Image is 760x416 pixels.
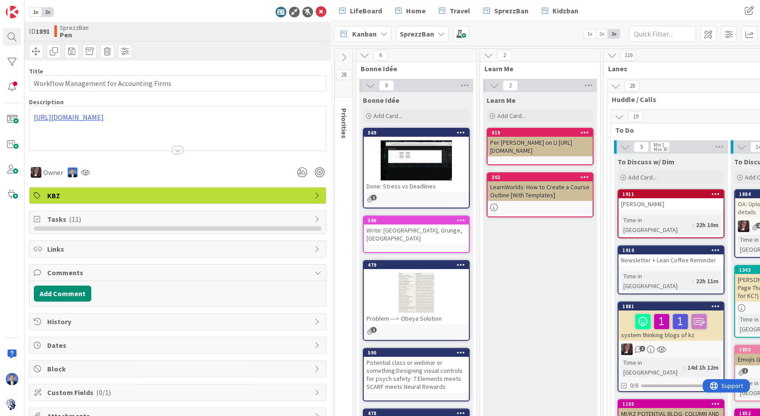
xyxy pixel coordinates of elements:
a: 479Problem ---> Obeya Solution [363,260,470,341]
div: [PERSON_NAME] [618,198,723,210]
div: 1911 [622,191,723,197]
span: Comments [47,267,310,278]
span: Bonne Idée [363,96,399,105]
div: TD [618,343,723,355]
a: 1911[PERSON_NAME]Time in [GEOGRAPHIC_DATA]:22h 10m [618,189,724,238]
a: [URL][DOMAIN_NAME] [34,113,104,122]
span: 3x [608,29,620,38]
span: Links [47,244,310,254]
div: 479 [364,261,469,269]
span: Owner [43,167,63,178]
span: 1 [371,327,377,333]
label: Title [29,67,43,75]
div: Problem ---> Obeya Solution [364,313,469,324]
span: 1 [371,195,377,200]
span: Support [19,1,41,12]
div: 302 [492,174,593,180]
div: 569 [364,129,469,137]
a: 302LearnWorlds: How to Create a Course Outline [With Templates] [487,172,593,217]
span: 6 [373,50,388,61]
div: 596 [368,217,469,224]
b: Pen [60,31,89,38]
div: 479 [368,262,469,268]
div: Time in [GEOGRAPHIC_DATA] [621,215,692,235]
span: 1x [29,8,41,16]
div: 1105 [618,400,723,408]
div: 919 [492,130,593,136]
span: Custom Fields [47,387,310,398]
span: Block [47,363,310,374]
b: SprezzBan [400,29,434,38]
a: 569Done: Stress vs Deadlines [363,128,470,208]
a: 919Per [PERSON_NAME] on LI [URL][DOMAIN_NAME] [487,128,593,165]
div: 919 [488,129,593,137]
div: 302LearnWorlds: How to Create a Course Outline [With Templates] [488,173,593,201]
span: Add Card... [497,112,526,120]
div: 590Potential class or webinar or something:Designing visual controls for psych safety: 7 Elements... [364,349,469,392]
img: avatar [6,398,18,410]
span: 2x [596,29,608,38]
div: Potential class or webinar or something:Designing visual controls for psych safety: 7 Elements me... [364,357,469,392]
input: type card name here... [29,75,326,91]
div: 596 [364,216,469,224]
a: 1910Newsletter + Lean Coffee ReminderTime in [GEOGRAPHIC_DATA]:22h 11m [618,245,724,294]
input: Quick Filter... [629,26,696,42]
span: ID [29,26,50,37]
img: TD [621,343,633,355]
span: 1 [639,346,645,351]
span: Tasks [47,214,310,224]
div: 1911 [618,190,723,198]
span: History [47,316,310,327]
div: 596Write: [GEOGRAPHIC_DATA], Grunge, [GEOGRAPHIC_DATA] [364,216,469,244]
span: Priorities [340,108,349,139]
span: Kanban [352,29,377,39]
span: Add Card... [628,173,657,181]
div: 1881 [618,302,723,310]
div: 1105 [622,401,723,407]
div: Time in [GEOGRAPHIC_DATA] [621,271,692,291]
span: ( 0/1 ) [96,388,111,397]
span: KBZ [47,190,310,201]
span: 5 [634,142,649,152]
div: 590 [364,349,469,357]
span: 2 [503,80,518,91]
span: To Discuss w/ Dim [618,157,675,166]
img: DP [6,373,18,385]
div: Min 1 [653,143,664,147]
span: 1 [742,368,748,374]
div: 569 [368,130,469,136]
span: LifeBoard [350,5,382,16]
button: Add Comment [34,285,91,302]
a: Home [390,3,431,19]
div: 590 [368,350,469,356]
img: TD [31,167,41,178]
a: 1881system thinking blogs of kzTDTime in [GEOGRAPHIC_DATA]:14d 1h 12m0/6 [618,302,724,392]
span: 19 [628,111,643,122]
div: 1910 [622,247,723,253]
div: Per [PERSON_NAME] on LI [URL][DOMAIN_NAME] [488,137,593,156]
div: 919Per [PERSON_NAME] on LI [URL][DOMAIN_NAME] [488,129,593,156]
div: Time in [GEOGRAPHIC_DATA] [621,358,684,377]
span: Dates [47,340,310,351]
span: : [692,220,694,230]
span: Travel [450,5,470,16]
div: 14d 1h 12m [685,363,721,372]
span: Description [29,98,64,106]
span: Add Card... [374,112,402,120]
span: ( 11 ) [69,215,81,224]
div: 1911[PERSON_NAME] [618,190,723,210]
span: 116 [621,50,636,61]
span: Home [406,5,426,16]
div: 569Done: Stress vs Deadlines [364,129,469,192]
div: LearnWorlds: How to Create a Course Outline [With Templates] [488,181,593,201]
span: 0/6 [630,381,638,390]
div: 1910 [618,246,723,254]
b: 1891 [36,27,50,36]
a: SprezzBan [478,3,534,19]
a: 596Write: [GEOGRAPHIC_DATA], Grunge, [GEOGRAPHIC_DATA] [363,216,470,253]
span: : [692,276,694,286]
div: Done: Stress vs Deadlines [364,180,469,192]
div: 22h 10m [694,220,721,230]
a: 590Potential class or webinar or something:Designing visual controls for psych safety: 7 Elements... [363,348,470,401]
div: 479Problem ---> Obeya Solution [364,261,469,324]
